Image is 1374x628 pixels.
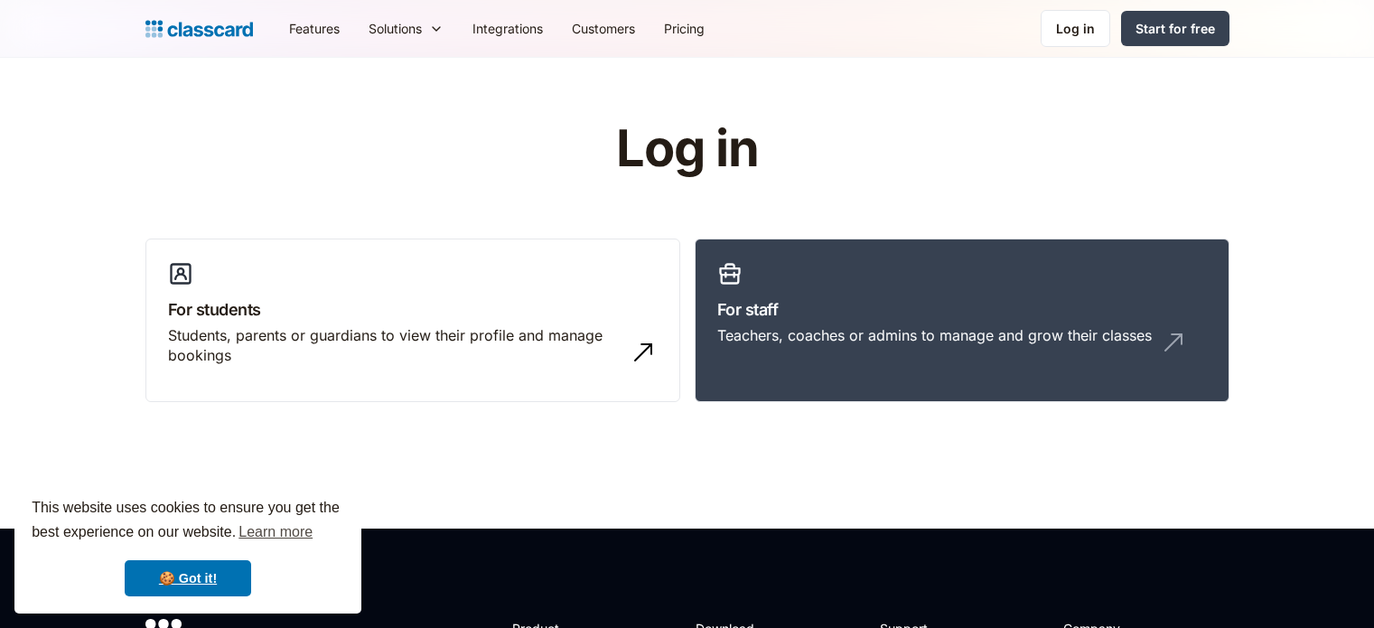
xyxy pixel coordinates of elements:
[145,16,253,42] a: home
[1056,19,1095,38] div: Log in
[145,239,680,403] a: For studentsStudents, parents or guardians to view their profile and manage bookings
[168,297,658,322] h3: For students
[354,8,458,49] div: Solutions
[1121,11,1229,46] a: Start for free
[275,8,354,49] a: Features
[458,8,557,49] a: Integrations
[717,297,1207,322] h3: For staff
[14,480,361,614] div: cookieconsent
[1136,19,1215,38] div: Start for free
[650,8,719,49] a: Pricing
[557,8,650,49] a: Customers
[236,519,315,546] a: learn more about cookies
[717,325,1152,345] div: Teachers, coaches or admins to manage and grow their classes
[168,325,622,366] div: Students, parents or guardians to view their profile and manage bookings
[400,121,974,177] h1: Log in
[369,19,422,38] div: Solutions
[695,239,1229,403] a: For staffTeachers, coaches or admins to manage and grow their classes
[32,497,344,546] span: This website uses cookies to ensure you get the best experience on our website.
[125,560,251,596] a: dismiss cookie message
[1041,10,1110,47] a: Log in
